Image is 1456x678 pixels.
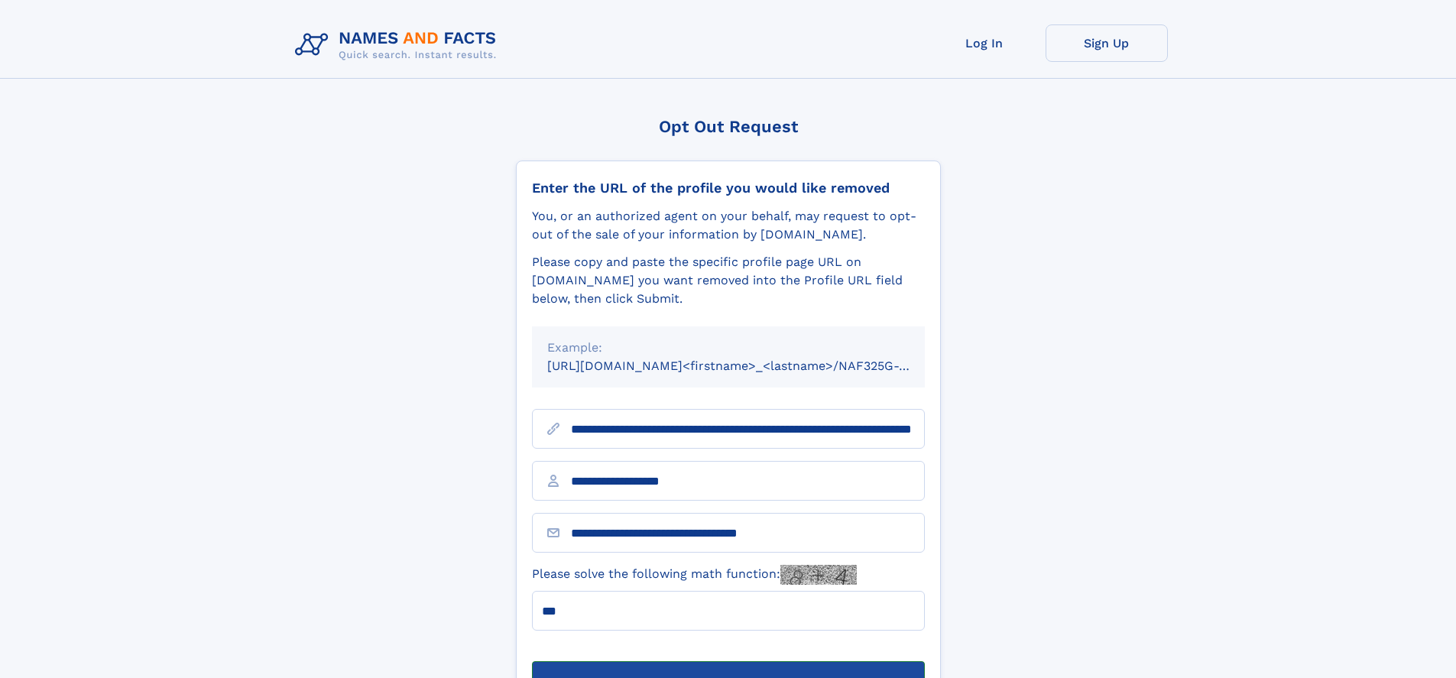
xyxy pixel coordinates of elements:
[923,24,1046,62] a: Log In
[532,565,857,585] label: Please solve the following math function:
[547,339,910,357] div: Example:
[289,24,509,66] img: Logo Names and Facts
[532,253,925,308] div: Please copy and paste the specific profile page URL on [DOMAIN_NAME] you want removed into the Pr...
[532,180,925,196] div: Enter the URL of the profile you would like removed
[1046,24,1168,62] a: Sign Up
[532,207,925,244] div: You, or an authorized agent on your behalf, may request to opt-out of the sale of your informatio...
[516,117,941,136] div: Opt Out Request
[547,358,954,373] small: [URL][DOMAIN_NAME]<firstname>_<lastname>/NAF325G-xxxxxxxx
